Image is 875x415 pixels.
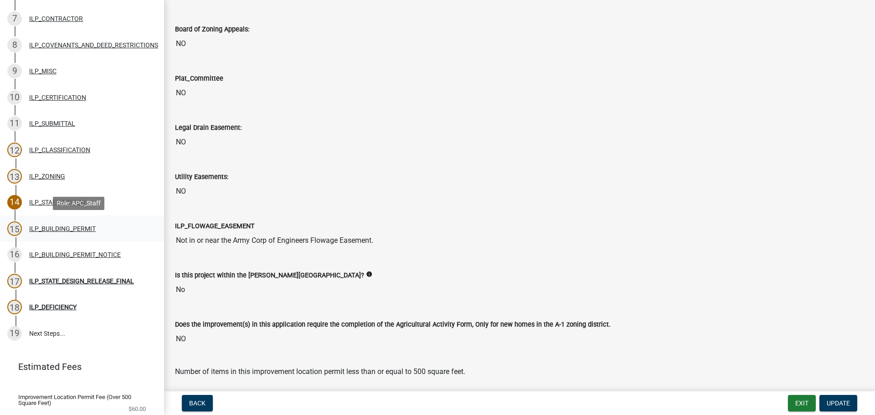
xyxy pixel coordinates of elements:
div: ILP_COVENANTS_AND_DEED_RESTRICTIONS [29,42,158,48]
span: Improvement Location Permit Fee (Over 500 Square Feet) [18,394,131,406]
div: 19 [7,326,22,341]
div: 11 [7,116,22,131]
a: Estimated Fees [7,358,149,376]
div: ILP_DEFICIENCY [29,304,77,310]
label: Does the improvement(s) in this application require the completion of the Agricultural Activity F... [175,322,611,328]
div: 10 [7,90,22,105]
div: 17 [7,274,22,288]
button: Exit [788,395,816,411]
i: info [366,271,372,277]
span: Back [189,400,206,407]
div: Number of items in this improvement location permit less than or equal to 500 square feet. [175,355,864,377]
div: 14 [7,195,22,210]
span: $60.00 [129,406,146,412]
div: 7 [7,11,22,26]
div: 13 [7,169,22,184]
label: Legal Drain Easement: [175,125,242,131]
div: ILP_STATE_DESIGN_RELEASE_FINAL [29,278,134,284]
label: Utility Easements: [175,174,228,180]
div: ILP_CONTRACTOR [29,15,83,22]
div: ILP_MISC [29,68,57,74]
label: Is this project within the [PERSON_NAME][GEOGRAPHIC_DATA]? [175,272,364,279]
button: Back [182,395,213,411]
label: Plat_Committee [175,76,223,82]
div: ILP_CERTIFICATION [29,94,86,101]
div: 8 [7,38,22,52]
button: Update [819,395,857,411]
div: ILP_STAFF_REVIEW [29,199,85,205]
div: ILP_CLASSIFICATION [29,147,90,153]
span: Update [827,400,850,407]
div: ILP_BUILDING_PERMIT_NOTICE [29,251,121,258]
label: ILP_FLOWAGE_EASEMENT [175,223,255,230]
div: ILP_SUBMITTAL [29,120,75,127]
div: 12 [7,143,22,157]
label: Board of Zoning Appeals: [175,26,249,33]
div: ILP_ZONING [29,173,65,179]
div: 18 [7,300,22,314]
div: 16 [7,247,22,262]
div: 9 [7,64,22,78]
div: Role: APC_Staff [53,197,104,210]
div: 15 [7,221,22,236]
div: ILP_BUILDING_PERMIT [29,225,96,232]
